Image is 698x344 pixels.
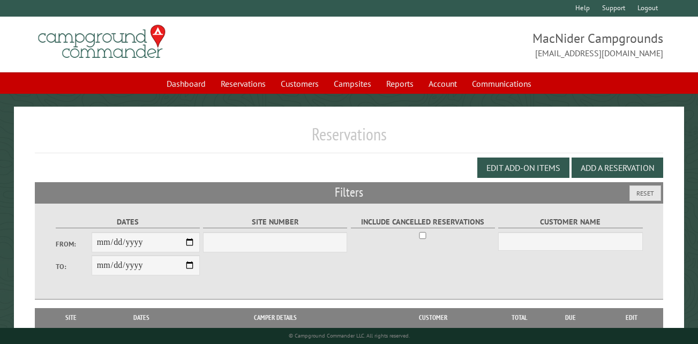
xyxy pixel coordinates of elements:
label: Dates [56,216,200,228]
th: Total [498,308,541,327]
button: Add a Reservation [572,158,663,178]
h1: Reservations [35,124,663,153]
button: Reset [629,185,661,201]
th: Site [40,308,101,327]
a: Communications [466,73,538,94]
label: To: [56,261,92,272]
h2: Filters [35,182,663,203]
img: Campground Commander [35,21,169,63]
th: Dates [101,308,182,327]
a: Customers [274,73,325,94]
a: Reservations [214,73,272,94]
a: Dashboard [160,73,212,94]
label: From: [56,239,92,249]
label: Customer Name [498,216,642,228]
a: Account [422,73,463,94]
button: Edit Add-on Items [477,158,569,178]
span: MacNider Campgrounds [EMAIL_ADDRESS][DOMAIN_NAME] [349,29,663,59]
th: Camper Details [182,308,369,327]
label: Site Number [203,216,347,228]
a: Campsites [327,73,378,94]
th: Due [541,308,600,327]
a: Reports [380,73,420,94]
th: Edit [600,308,663,327]
th: Customer [369,308,498,327]
label: Include Cancelled Reservations [351,216,495,228]
small: © Campground Commander LLC. All rights reserved. [289,332,410,339]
